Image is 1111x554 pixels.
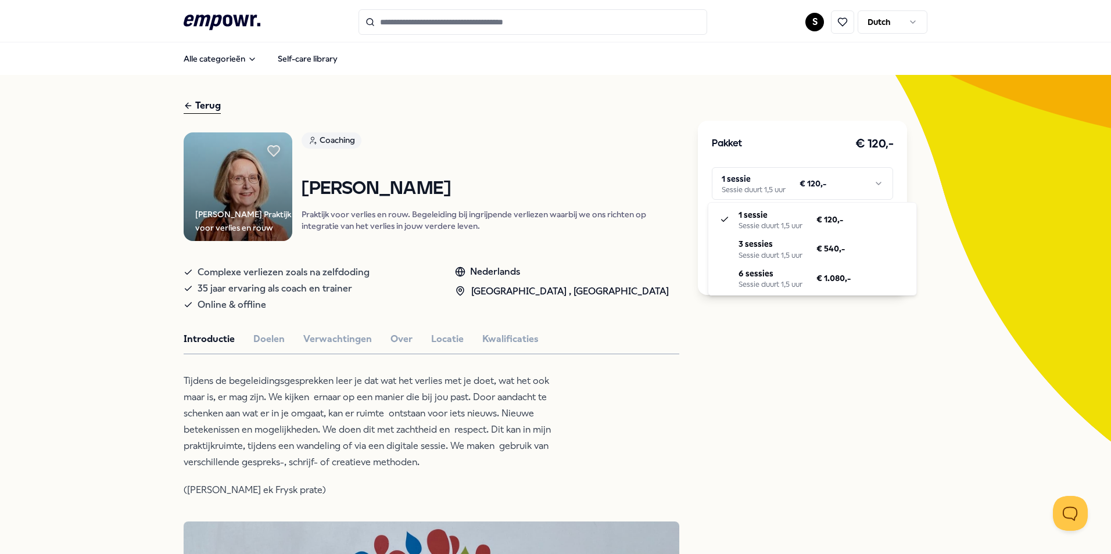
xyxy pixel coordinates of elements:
[739,280,802,289] div: Sessie duurt 1,5 uur
[739,208,802,221] p: 1 sessie
[739,238,802,250] p: 3 sessies
[739,267,802,280] p: 6 sessies
[816,272,851,285] span: € 1.080,-
[739,221,802,231] div: Sessie duurt 1,5 uur
[816,213,843,226] span: € 120,-
[816,242,845,255] span: € 540,-
[739,251,802,260] div: Sessie duurt 1,5 uur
